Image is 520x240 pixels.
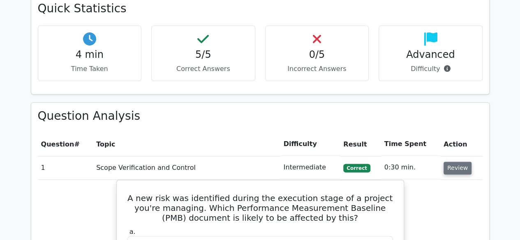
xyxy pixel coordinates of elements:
[158,64,248,74] p: Correct Answers
[343,164,370,172] span: Correct
[45,64,135,74] p: Time Taken
[280,133,340,156] th: Difficulty
[272,49,362,61] h4: 0/5
[41,140,74,148] span: Question
[38,2,483,16] h3: Quick Statistics
[127,193,394,223] h5: A new risk was identified during the execution stage of a project you're managing. Which Performa...
[381,133,440,156] th: Time Spent
[280,156,340,179] td: Intermediate
[38,133,93,156] th: #
[386,64,476,74] p: Difficulty
[38,109,483,123] h3: Question Analysis
[381,156,440,179] td: 0:30 min.
[272,64,362,74] p: Incorrect Answers
[340,133,381,156] th: Result
[444,162,471,174] button: Review
[129,228,136,235] span: a.
[158,49,248,61] h4: 5/5
[93,133,280,156] th: Topic
[386,49,476,61] h4: Advanced
[38,156,93,179] td: 1
[93,156,280,179] td: Scope Verification and Control
[440,133,483,156] th: Action
[45,49,135,61] h4: 4 min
